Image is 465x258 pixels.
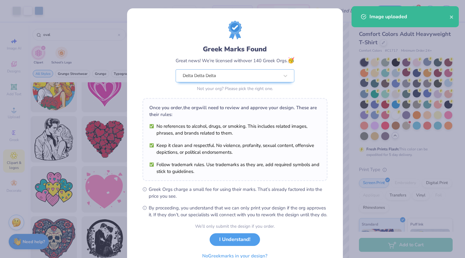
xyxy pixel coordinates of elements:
[149,204,327,218] span: By proceeding, you understand that we can only print your design if the org approves it. If they ...
[228,21,242,39] img: license-marks-badge.png
[149,104,321,118] div: Once you order, the org will need to review and approve your design. These are their rules:
[195,223,275,230] div: We’ll only submit the design if you order.
[149,142,321,156] li: Keep it clean and respectful. No violence, profanity, sexual content, offensive depictions, or po...
[149,123,321,136] li: No references to alcohol, drugs, or smoking. This includes related images, phrases, and brands re...
[369,13,450,20] div: Image uploaded
[176,44,294,54] div: Greek Marks Found
[210,233,260,246] button: I Understand!
[176,56,294,65] div: Great news! We’re licensed with over 140 Greek Orgs.
[288,57,294,64] span: 🥳
[149,186,327,200] span: Greek Orgs charge a small fee for using their marks. That’s already factored into the price you see.
[176,85,294,92] div: Not your org? Please pick the right one.
[450,13,454,20] button: close
[149,161,321,175] li: Follow trademark rules. Use trademarks as they are, add required symbols and stick to guidelines.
